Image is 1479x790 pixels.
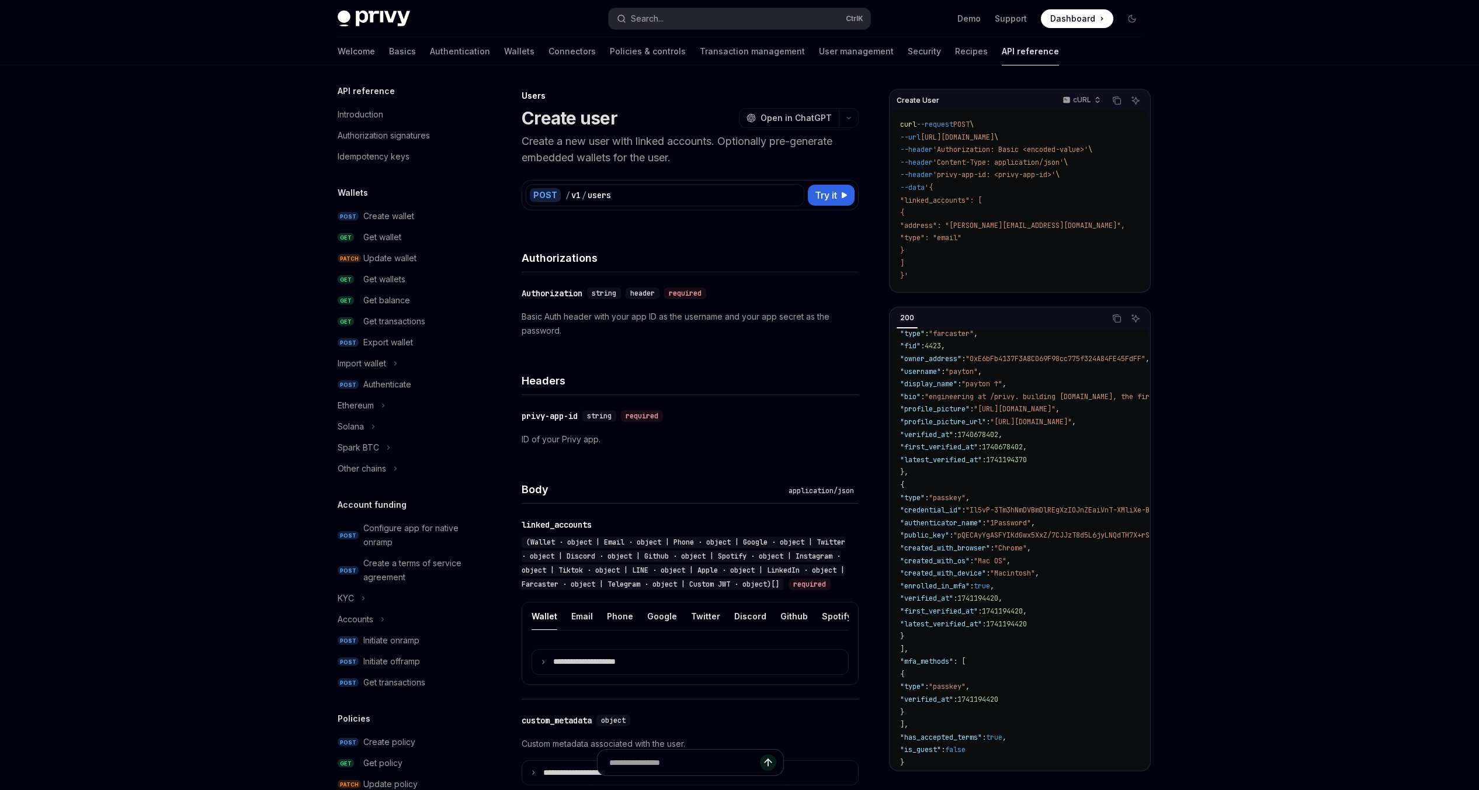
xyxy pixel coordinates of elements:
div: / [565,189,570,201]
button: Send message [760,754,776,771]
span: Open in ChatGPT [761,112,832,124]
div: Authorization [522,287,582,299]
span: "enrolled_in_mfa" [900,581,970,591]
div: required [621,410,663,422]
button: Spotify [822,602,852,630]
span: "[URL][DOMAIN_NAME]" [990,417,1072,427]
a: Demo [957,13,981,25]
p: Custom metadata associated with the user. [522,737,859,751]
span: 1741194420 [986,619,1027,629]
button: Toggle Accounts section [328,609,478,630]
span: string [592,289,616,298]
span: "type" [900,493,925,503]
a: GETGet wallet [328,227,478,248]
span: --header [900,158,933,167]
span: "credential_id" [900,505,961,515]
span: "bio" [900,392,921,401]
a: GETGet transactions [328,311,478,332]
button: Toggle Solana section [328,416,478,437]
span: POST [338,678,359,687]
div: Create a terms of service agreement [363,556,471,584]
span: "is_guest" [900,745,941,754]
span: "has_accepted_terms" [900,733,982,742]
span: : [ [953,657,966,666]
span: 1741194420 [957,594,998,603]
span: { [900,208,904,217]
span: 1741194420 [982,607,1023,616]
div: Create wallet [363,209,414,223]
span: , [966,493,970,503]
span: : [970,556,974,566]
button: Twitter [691,602,720,630]
p: ID of your Privy app. [522,432,859,446]
span: POST [338,338,359,347]
span: "verified_at" [900,594,953,603]
span: , [1056,404,1060,414]
button: Discord [734,602,766,630]
span: "Mac OS" [974,556,1006,566]
span: "verified_at" [900,695,953,704]
span: : [957,379,961,389]
h4: Authorizations [522,250,859,266]
span: } [900,632,904,641]
a: Introduction [328,104,478,125]
button: Try it [808,185,855,206]
span: false [945,745,966,754]
span: , [1072,417,1076,427]
span: "type" [900,329,925,338]
span: : [982,733,986,742]
span: : [978,607,982,616]
span: 4423 [925,341,941,351]
span: "owner_address" [900,354,961,363]
span: string [587,411,612,421]
span: "passkey" [929,493,966,503]
a: Recipes [955,37,988,65]
h5: Account funding [338,498,407,512]
span: Ctrl K [846,14,863,23]
span: "type" [900,682,925,691]
span: '{ [925,183,933,192]
span: POST [338,212,359,221]
h4: Headers [522,373,859,389]
a: Dashboard [1041,9,1113,28]
span: : [970,404,974,414]
button: Copy the contents from the code block [1109,311,1124,326]
a: Authorization signatures [328,125,478,146]
span: (Wallet · object | Email · object | Phone · object | Google · object | Twitter · object | Discord... [522,538,845,589]
span: "first_verified_at" [900,442,978,452]
span: "pQECAyYgASFYIKdGwx5XxZ/7CJJzT8d5L6jyLNQdTH7X+rSZdPJ9Ux/QIlggRm4OcJ8F3aB5zYz3T9LxLdDfGpWvYkHgS4A8... [953,531,1387,540]
button: Toggle Ethereum section [328,395,478,416]
span: "fid" [900,341,921,351]
a: Basics [389,37,416,65]
span: "1Password" [986,518,1031,528]
span: --header [900,170,933,179]
span: , [1023,607,1027,616]
button: Toggle dark mode [1123,9,1141,28]
p: cURL [1073,95,1091,105]
span: GET [338,317,354,326]
span: "address": "[PERSON_NAME][EMAIL_ADDRESS][DOMAIN_NAME]", [900,221,1125,230]
span: , [1035,569,1039,578]
span: : [953,430,957,439]
span: : [941,367,945,376]
span: "payton ↑" [961,379,1002,389]
span: : [986,569,990,578]
span: GET [338,275,354,284]
span: "latest_verified_at" [900,619,982,629]
div: linked_accounts [522,519,592,531]
span: POST [338,738,359,747]
span: : [982,455,986,465]
span: PATCH [338,780,361,789]
span: : [925,329,929,338]
div: Idempotency keys [338,150,409,164]
a: POSTInitiate offramp [328,651,478,672]
div: privy-app-id [522,410,578,422]
span: "0xE6bFb4137F3A8C069F98cc775f324A84FE45FdFF" [966,354,1145,363]
span: header [630,289,655,298]
div: Users [522,90,859,102]
span: "Chrome" [994,543,1027,553]
span: object [601,716,626,725]
div: Get transactions [363,675,425,689]
span: }' [900,271,908,280]
span: , [1031,518,1035,528]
